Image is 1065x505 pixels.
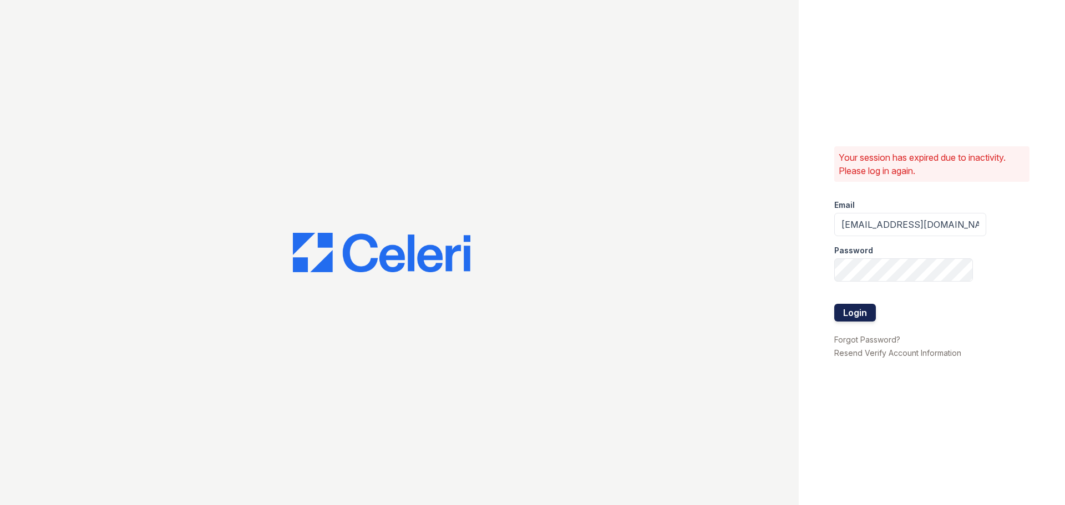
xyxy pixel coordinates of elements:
[834,245,873,256] label: Password
[834,304,876,322] button: Login
[834,348,961,358] a: Resend Verify Account Information
[293,233,470,273] img: CE_Logo_Blue-a8612792a0a2168367f1c8372b55b34899dd931a85d93a1a3d3e32e68fde9ad4.png
[834,335,900,344] a: Forgot Password?
[834,200,855,211] label: Email
[839,151,1025,177] p: Your session has expired due to inactivity. Please log in again.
